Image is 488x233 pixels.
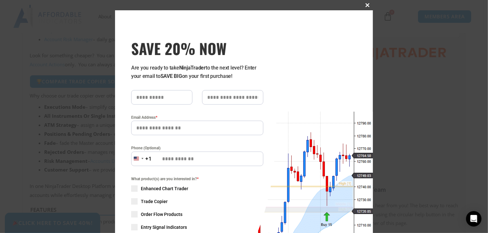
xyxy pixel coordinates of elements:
p: Are you ready to take to the next level? Enter your email to on your first purchase! [131,64,263,80]
strong: SAVE BIG [161,73,182,79]
span: What product(s) are you interested in? [131,176,263,182]
label: Entry Signal Indicators [131,224,263,230]
h3: SAVE 20% NOW [131,39,263,57]
div: Open Intercom Messenger [466,211,482,227]
label: Phone (Optional) [131,145,263,151]
span: Order Flow Products [141,211,182,218]
button: Selected country [131,152,152,166]
label: Trade Copier [131,198,263,205]
label: Enhanced Chart Trader [131,185,263,192]
label: Order Flow Products [131,211,263,218]
label: Email Address [131,114,263,121]
span: Enhanced Chart Trader [141,185,188,192]
span: Entry Signal Indicators [141,224,187,230]
strong: NinjaTrader [179,65,206,71]
div: +1 [145,155,152,163]
span: Trade Copier [141,198,168,205]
